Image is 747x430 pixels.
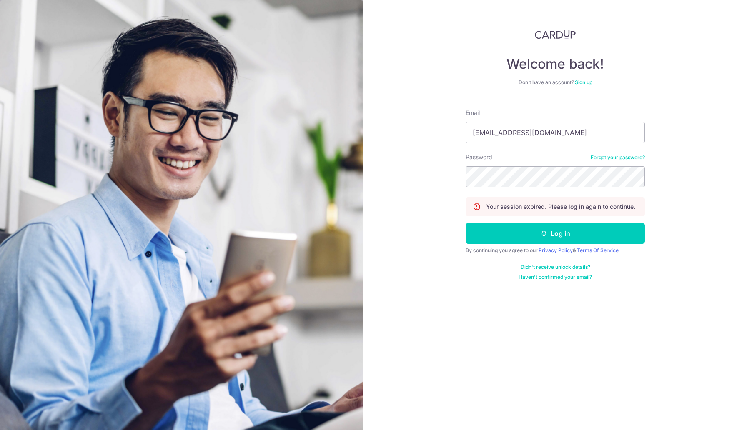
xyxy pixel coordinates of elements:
[577,247,619,253] a: Terms Of Service
[466,223,645,244] button: Log in
[466,79,645,86] div: Don’t have an account?
[575,79,592,85] a: Sign up
[466,247,645,254] div: By continuing you agree to our &
[591,154,645,161] a: Forgot your password?
[486,202,635,211] p: Your session expired. Please log in again to continue.
[466,153,492,161] label: Password
[521,264,590,270] a: Didn't receive unlock details?
[519,274,592,280] a: Haven't confirmed your email?
[466,109,480,117] label: Email
[466,122,645,143] input: Enter your Email
[539,247,573,253] a: Privacy Policy
[535,29,576,39] img: CardUp Logo
[466,56,645,72] h4: Welcome back!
